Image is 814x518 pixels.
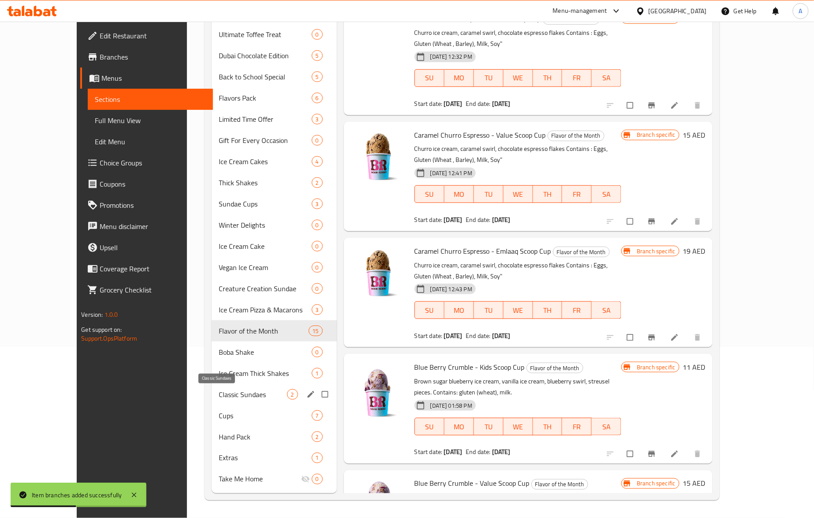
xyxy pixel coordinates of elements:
span: Blue Berry Crumble - Kids Scoop Cup [414,360,525,374]
span: Ultimate Toffee Treat [219,29,312,40]
span: MO [448,188,470,201]
span: Creature Creation Sundae [219,283,312,294]
button: MO [444,185,474,203]
a: Coverage Report [80,258,213,279]
span: 0 [312,475,322,484]
span: Grocery Checklist [100,285,205,295]
span: 0 [312,221,322,229]
button: FR [562,185,592,203]
span: Vegan Ice Cream [219,262,312,273]
h6: 15 AED [683,129,706,141]
button: SA [592,69,621,87]
span: 1 [312,454,322,462]
b: [DATE] [444,447,463,458]
span: 15 [309,327,322,335]
span: SA [595,71,618,84]
span: TH [537,304,559,317]
button: TU [474,418,504,435]
div: Ice Cream Thick Shakes1 [212,363,337,384]
span: Flavor of the Month [219,326,309,336]
a: Sections [88,89,213,110]
span: WE [507,420,530,433]
b: [DATE] [492,447,511,458]
button: SU [414,185,444,203]
span: TH [537,71,559,84]
div: Winter Delights [219,220,312,230]
button: SA [592,418,621,435]
div: Hand Pack2 [212,426,337,447]
span: 6 [312,94,322,102]
span: Take Me Home [219,474,301,484]
span: FR [566,71,588,84]
div: Ice Cream Cake0 [212,236,337,257]
div: Flavor of the Month [553,247,610,257]
div: items [312,368,323,379]
span: Sections [95,94,205,105]
span: Caramel Churro Espresso - Emlaaq Scoop Cup [414,244,551,258]
span: Caramel Churro Espresso - Value Scoop Cup [414,128,546,142]
button: Branch-specific-item [642,212,663,231]
span: TU [478,188,500,201]
span: Edit Restaurant [100,30,205,41]
a: Edit menu item [670,101,681,110]
span: Boba Shake [219,347,312,357]
span: SA [595,304,618,317]
div: Limited Time Offer3 [212,109,337,130]
span: Menu disclaimer [100,221,205,232]
button: MO [444,418,474,435]
span: TU [478,304,500,317]
div: Thick Shakes [219,177,312,188]
span: Blue Berry Crumble - Value Scoop Cup [414,477,530,490]
div: Gift For Every Occasion [219,135,312,146]
span: Branch specific [633,131,679,139]
button: Branch-specific-item [642,96,663,115]
div: items [312,71,323,82]
span: Dubai Chocolate Edition [219,50,312,61]
button: TH [533,185,563,203]
span: FR [566,188,588,201]
span: Flavor of the Month [527,363,583,373]
div: [GEOGRAPHIC_DATA] [649,6,707,16]
span: 2 [312,433,322,441]
img: Caramel Churro Espresso - Emlaaq Scoop Cup [351,245,407,301]
span: Select to update [622,329,640,346]
span: Start date: [414,447,443,458]
span: 5 [312,73,322,81]
span: Start date: [414,330,443,342]
button: MO [444,69,474,87]
a: Edit menu item [670,333,681,342]
span: Select to update [622,446,640,462]
b: [DATE] [444,98,463,109]
div: Flavor of the Month15 [212,320,337,342]
img: Blue Berry Crumble - Kids Scoop Cup [351,361,407,417]
span: SA [595,188,618,201]
button: SU [414,69,444,87]
div: Flavor of the Month [531,479,588,490]
div: Back to School Special [219,71,312,82]
span: Sundae Cups [219,199,312,209]
span: 2 [288,390,298,399]
span: Branch specific [633,480,679,488]
span: MO [448,304,470,317]
span: Select to update [622,213,640,230]
a: Edit menu item [670,217,681,226]
div: items [312,347,323,357]
img: Caramel Churro Espresso - Value Scoop Cup [351,129,407,185]
div: Flavors Pack [219,93,312,103]
button: Branch-specific-item [642,328,663,347]
span: Start date: [414,214,443,225]
button: edit [305,389,318,400]
div: items [312,50,323,61]
span: Promotions [100,200,205,210]
div: Classic Sundaes2edit [212,384,337,405]
b: [DATE] [492,98,511,109]
div: items [312,156,323,167]
div: Hand Pack [219,432,312,442]
span: Ice Cream Thick Shakes [219,368,312,379]
div: Sundae Cups3 [212,193,337,214]
span: End date: [466,214,491,225]
b: [DATE] [444,214,463,225]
